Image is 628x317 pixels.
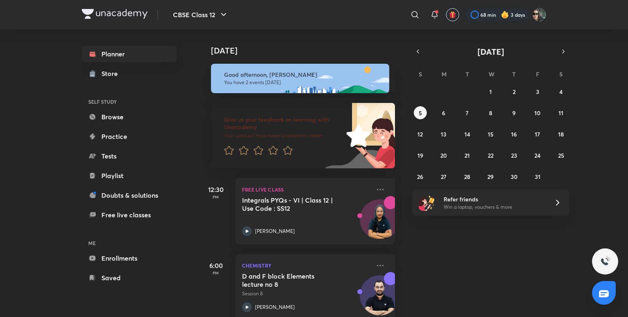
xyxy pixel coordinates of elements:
button: October 22, 2025 [484,149,497,162]
h5: 12:30 [200,185,232,194]
abbr: Monday [442,70,446,78]
a: Practice [82,128,177,145]
img: referral [419,194,435,211]
a: Playlist [82,167,177,184]
img: afternoon [211,64,389,93]
p: Chemistry [242,261,370,270]
button: October 5, 2025 [414,106,427,119]
button: [DATE] [424,46,558,57]
img: streak [501,11,509,19]
abbr: October 23, 2025 [511,152,517,159]
abbr: October 19, 2025 [417,152,423,159]
button: October 13, 2025 [437,127,450,141]
button: October 30, 2025 [507,170,520,183]
h6: Give us your feedback on learning with Unacademy [224,116,343,131]
button: October 12, 2025 [414,127,427,141]
button: October 11, 2025 [554,106,567,119]
h6: Refer friends [444,195,544,203]
abbr: October 24, 2025 [534,152,541,159]
abbr: October 4, 2025 [559,88,563,96]
p: PM [200,194,232,199]
button: October 23, 2025 [507,149,520,162]
abbr: October 14, 2025 [464,130,470,138]
button: October 27, 2025 [437,170,450,183]
abbr: October 3, 2025 [536,88,539,96]
img: Arihant [532,8,546,22]
a: Doubts & solutions [82,187,177,203]
abbr: Tuesday [466,70,469,78]
button: October 4, 2025 [554,85,567,98]
abbr: October 29, 2025 [487,173,493,181]
button: October 7, 2025 [461,106,474,119]
p: PM [200,270,232,275]
button: October 16, 2025 [507,127,520,141]
abbr: October 26, 2025 [417,173,423,181]
p: You have 2 events [DATE] [224,79,382,86]
button: October 14, 2025 [461,127,474,141]
div: Store [101,69,123,78]
a: Enrollments [82,250,177,266]
abbr: October 27, 2025 [441,173,446,181]
h5: Integrals PYQs - VI | Class 12 | Use Code : SS12 [242,196,344,212]
p: [PERSON_NAME] [255,304,295,311]
button: October 1, 2025 [484,85,497,98]
abbr: October 22, 2025 [488,152,493,159]
button: October 2, 2025 [507,85,520,98]
h6: Good afternoon, [PERSON_NAME] [224,71,382,78]
abbr: October 31, 2025 [535,173,541,181]
button: October 25, 2025 [554,149,567,162]
abbr: October 1, 2025 [489,88,492,96]
a: Free live classes [82,207,177,223]
button: October 15, 2025 [484,127,497,141]
abbr: October 11, 2025 [558,109,563,117]
abbr: October 17, 2025 [535,130,540,138]
button: October 31, 2025 [531,170,544,183]
a: Saved [82,270,177,286]
button: October 8, 2025 [484,106,497,119]
button: October 19, 2025 [414,149,427,162]
button: CBSE Class 12 [168,7,233,23]
p: Win a laptop, vouchers & more [444,203,544,211]
button: October 18, 2025 [554,127,567,141]
a: Store [82,65,177,82]
abbr: October 20, 2025 [440,152,447,159]
abbr: October 15, 2025 [488,130,493,138]
abbr: October 5, 2025 [419,109,422,117]
p: FREE LIVE CLASS [242,185,370,194]
img: Company Logo [82,9,148,19]
abbr: October 30, 2025 [511,173,518,181]
abbr: October 13, 2025 [441,130,446,138]
abbr: Saturday [559,70,563,78]
img: ttu [600,257,610,266]
button: October 21, 2025 [461,149,474,162]
img: feedback_image [318,103,395,168]
abbr: October 25, 2025 [558,152,564,159]
abbr: Friday [536,70,539,78]
abbr: October 12, 2025 [417,130,423,138]
a: Company Logo [82,9,148,21]
abbr: October 18, 2025 [558,130,564,138]
p: [PERSON_NAME] [255,228,295,235]
abbr: Wednesday [489,70,494,78]
abbr: October 21, 2025 [464,152,470,159]
h5: D and F block Elements lecture no 8 [242,272,344,288]
abbr: October 10, 2025 [534,109,541,117]
button: October 20, 2025 [437,149,450,162]
abbr: October 8, 2025 [489,109,492,117]
button: October 3, 2025 [531,85,544,98]
abbr: Thursday [512,70,516,78]
p: Your word will help make Unacademy better [224,132,343,139]
button: October 24, 2025 [531,149,544,162]
button: October 29, 2025 [484,170,497,183]
button: avatar [446,8,459,21]
abbr: October 28, 2025 [464,173,470,181]
button: October 6, 2025 [437,106,450,119]
abbr: October 16, 2025 [511,130,517,138]
h6: ME [82,236,177,250]
button: October 9, 2025 [507,106,520,119]
button: October 26, 2025 [414,170,427,183]
span: [DATE] [478,46,504,57]
abbr: October 2, 2025 [513,88,516,96]
p: Session 8 [242,290,370,297]
abbr: October 6, 2025 [442,109,445,117]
